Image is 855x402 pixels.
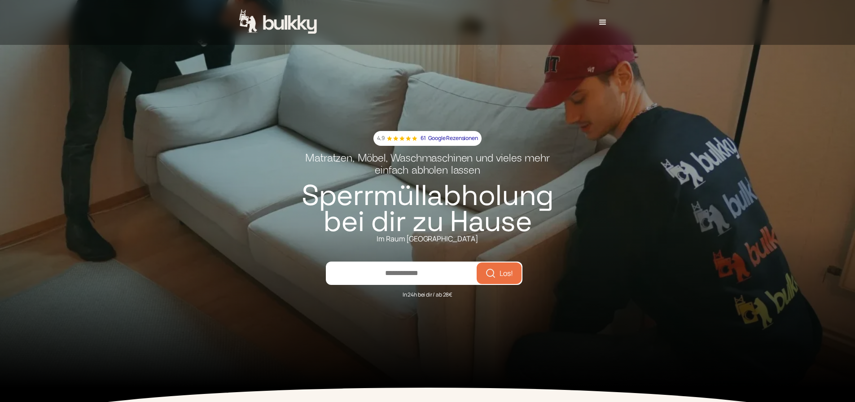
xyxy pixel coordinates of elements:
p: Google Rezensionen [428,134,478,143]
div: In 24h bei dir / ab 28€ [403,285,452,300]
h2: Matratzen, Möbel, Waschmaschinen und vieles mehr einfach abholen lassen [305,153,549,183]
div: menu [589,9,616,36]
button: Los! [478,264,520,282]
p: 61 [421,134,426,143]
p: 4,9 [377,134,385,143]
h1: Sperrmüllabholung bei dir zu Hause [298,183,557,234]
span: Los! [500,270,513,277]
div: Im Raum [GEOGRAPHIC_DATA] [377,234,478,244]
a: home [239,9,318,35]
